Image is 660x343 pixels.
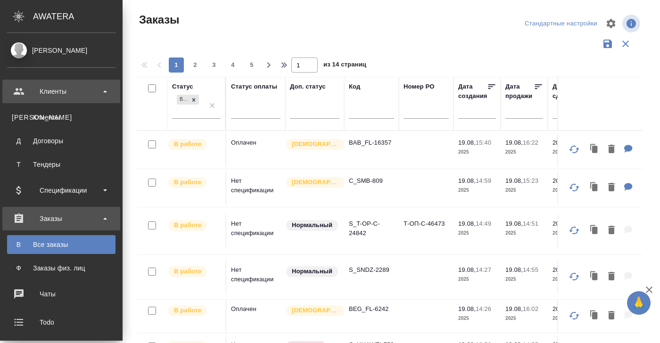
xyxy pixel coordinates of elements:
[174,139,201,149] p: В работе
[476,177,491,184] p: 14:59
[12,113,111,122] div: Клиенты
[404,82,434,91] div: Номер PO
[458,229,496,238] p: 2025
[553,186,590,195] p: 2025
[7,155,115,174] a: ТТендеры
[553,220,570,227] p: 20.08,
[563,265,586,288] button: Обновить
[553,275,590,284] p: 2025
[225,60,240,70] span: 4
[12,136,111,146] div: Договоры
[458,147,496,157] p: 2025
[600,12,622,35] span: Настроить таблицу
[631,293,647,313] span: 🙏
[167,304,221,317] div: Выставляет ПМ после принятия заказа от КМа
[553,147,590,157] p: 2025
[553,139,570,146] p: 20.08,
[505,275,543,284] p: 2025
[553,82,581,101] div: Дата сдачи
[553,177,570,184] p: 20.08,
[226,300,285,333] td: Оплачен
[505,177,523,184] p: 19.08,
[206,57,222,73] button: 3
[563,138,586,161] button: Обновить
[226,214,285,247] td: Нет спецификации
[12,263,111,273] div: Заказы физ. лиц
[226,171,285,204] td: Нет спецификации
[553,229,590,238] p: 2025
[553,266,570,273] p: 20.08,
[225,57,240,73] button: 4
[586,221,603,240] button: Клонировать
[603,221,619,240] button: Удалить
[476,266,491,273] p: 14:27
[458,186,496,195] p: 2025
[458,266,476,273] p: 19.08,
[137,12,179,27] span: Заказы
[244,57,259,73] button: 5
[505,314,543,323] p: 2025
[563,304,586,327] button: Обновить
[523,220,538,227] p: 14:51
[7,259,115,278] a: ФЗаказы физ. лиц
[188,57,203,73] button: 2
[563,219,586,242] button: Обновить
[505,229,543,238] p: 2025
[349,138,394,147] p: BAB_FL-16357
[523,139,538,146] p: 16:22
[563,176,586,199] button: Обновить
[226,133,285,166] td: Оплачен
[523,305,538,312] p: 16:02
[586,267,603,286] button: Клонировать
[458,82,487,101] div: Дата создания
[505,186,543,195] p: 2025
[7,212,115,226] div: Заказы
[244,60,259,70] span: 5
[349,82,360,91] div: Код
[458,314,496,323] p: 2025
[167,138,221,151] div: Выставляет ПМ после принятия заказа от КМа
[505,220,523,227] p: 19.08,
[349,176,394,186] p: C_SMB-809
[292,306,339,315] p: [DEMOGRAPHIC_DATA]
[522,16,600,31] div: split button
[603,140,619,159] button: Удалить
[290,82,326,91] div: Доп. статус
[231,82,277,91] div: Статус оплаты
[33,7,123,26] div: AWATERA
[167,219,221,232] div: Выставляет ПМ после принятия заказа от КМа
[292,220,332,230] p: Нормальный
[323,59,366,73] span: из 14 страниц
[553,314,590,323] p: 2025
[285,176,339,189] div: Выставляется автоматически для первых 3 заказов нового контактного лица. Особое внимание
[458,177,476,184] p: 19.08,
[505,305,523,312] p: 19.08,
[285,138,339,151] div: Выставляется автоматически для первых 3 заказов нового контактного лица. Особое внимание
[458,139,476,146] p: 19.08,
[167,265,221,278] div: Выставляет ПМ после принятия заказа от КМа
[505,266,523,273] p: 19.08,
[7,315,115,329] div: Todo
[476,220,491,227] p: 14:49
[285,219,339,232] div: Статус по умолчанию для стандартных заказов
[505,139,523,146] p: 19.08,
[476,305,491,312] p: 14:26
[399,214,454,247] td: Т-ОП-С-46473
[7,183,115,197] div: Спецификации
[586,306,603,326] button: Клонировать
[7,235,115,254] a: ВВсе заказы
[206,60,222,70] span: 3
[7,84,115,98] div: Клиенты
[174,267,201,276] p: В работе
[523,177,538,184] p: 15:23
[603,306,619,326] button: Удалить
[349,219,394,238] p: S_T-OP-C-24842
[177,95,189,105] div: В работе
[174,178,201,187] p: В работе
[599,35,617,53] button: Сохранить фильтры
[176,94,200,106] div: В работе
[2,310,120,334] a: Todo
[174,220,201,230] p: В работе
[458,305,476,312] p: 19.08,
[167,176,221,189] div: Выставляет ПМ после принятия заказа от КМа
